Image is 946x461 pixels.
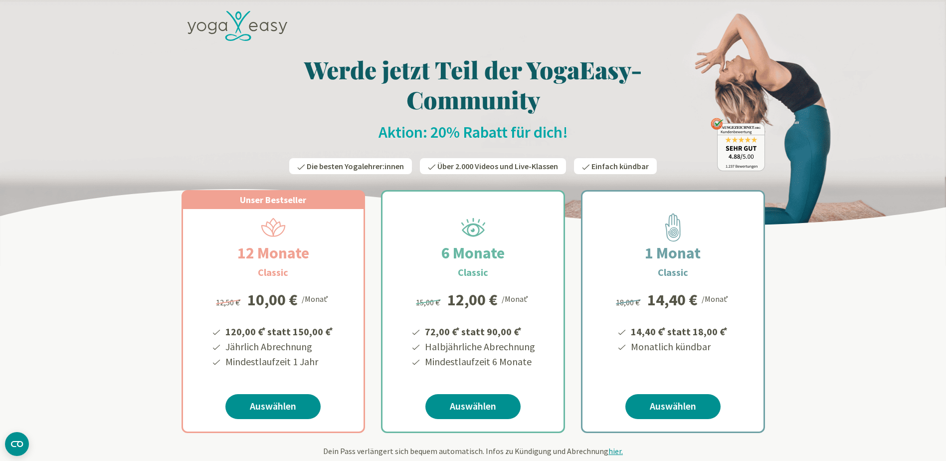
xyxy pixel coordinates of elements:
div: 14,40 € [647,292,698,308]
li: Halbjährliche Abrechnung [423,339,535,354]
li: Monatlich kündbar [629,339,729,354]
li: 72,00 € statt 90,00 € [423,322,535,339]
div: 12,00 € [447,292,498,308]
li: 120,00 € statt 150,00 € [224,322,335,339]
img: ausgezeichnet_badge.png [711,118,765,171]
h3: Classic [658,265,688,280]
li: Jährlich Abrechnung [224,339,335,354]
div: 10,00 € [247,292,298,308]
span: Die besten Yogalehrer:innen [307,161,404,171]
button: CMP-Widget öffnen [5,432,29,456]
h1: Werde jetzt Teil der YogaEasy-Community [182,54,765,114]
a: Auswählen [225,394,321,419]
li: 14,40 € statt 18,00 € [629,322,729,339]
a: Auswählen [625,394,721,419]
h2: Aktion: 20% Rabatt für dich! [182,122,765,142]
span: Unser Bestseller [240,194,306,206]
h2: 12 Monate [213,241,333,265]
div: /Monat [502,292,530,305]
a: Auswählen [425,394,521,419]
span: hier. [608,446,623,456]
li: Mindestlaufzeit 6 Monate [423,354,535,369]
div: /Monat [702,292,730,305]
h3: Classic [258,265,288,280]
span: 12,50 € [216,297,242,307]
div: /Monat [302,292,330,305]
span: Über 2.000 Videos und Live-Klassen [437,161,558,171]
span: 18,00 € [616,297,642,307]
h3: Classic [458,265,488,280]
li: Mindestlaufzeit 1 Jahr [224,354,335,369]
span: 15,00 € [416,297,442,307]
span: Einfach kündbar [591,161,649,171]
h2: 6 Monate [417,241,529,265]
h2: 1 Monat [621,241,725,265]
